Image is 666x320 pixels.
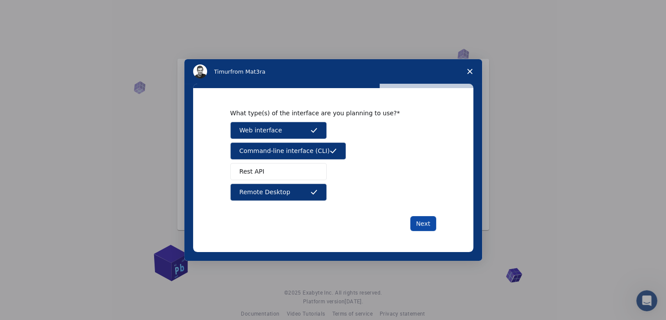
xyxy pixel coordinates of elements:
button: Next [410,216,436,231]
img: Profile image for Timur [193,64,207,78]
button: Command-line interface (CLI) [230,142,346,160]
span: Command-line interface (CLI) [240,146,330,156]
span: Rest API [240,167,264,176]
div: What type(s) of the interface are you planning to use? [230,109,423,117]
span: Close survey [458,59,482,84]
span: Web interface [240,126,282,135]
button: Remote Desktop [230,184,327,201]
span: Remote Desktop [240,188,290,197]
span: Support [18,6,49,14]
span: from Mat3ra [230,68,265,75]
span: Timur [214,68,230,75]
button: Rest API [230,163,327,180]
button: Web interface [230,122,327,139]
